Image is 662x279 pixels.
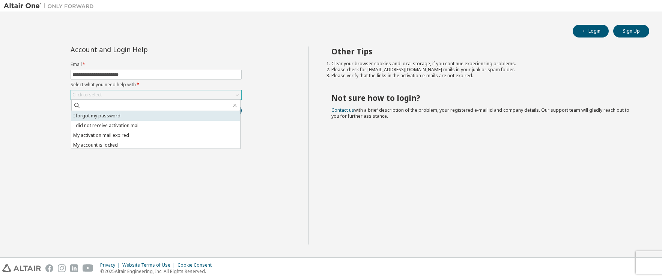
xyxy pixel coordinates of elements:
[70,264,78,272] img: linkedin.svg
[58,264,66,272] img: instagram.svg
[45,264,53,272] img: facebook.svg
[4,2,98,10] img: Altair One
[2,264,41,272] img: altair_logo.svg
[331,107,354,113] a: Contact us
[331,73,636,79] li: Please verify that the links in the activation e-mails are not expired.
[331,67,636,73] li: Please check for [EMAIL_ADDRESS][DOMAIN_NAME] mails in your junk or spam folder.
[331,61,636,67] li: Clear your browser cookies and local storage, if you continue experiencing problems.
[178,262,216,268] div: Cookie Consent
[71,111,240,121] li: I forgot my password
[331,107,629,119] span: with a brief description of the problem, your registered e-mail id and company details. Our suppo...
[71,61,242,67] label: Email
[71,46,208,52] div: Account and Login Help
[573,25,609,37] button: Login
[331,93,636,103] h2: Not sure how to login?
[71,90,241,99] div: Click to select
[613,25,649,37] button: Sign Up
[72,92,102,98] div: Click to select
[100,268,216,274] p: © 2025 Altair Engineering, Inc. All Rights Reserved.
[83,264,93,272] img: youtube.svg
[122,262,178,268] div: Website Terms of Use
[100,262,122,268] div: Privacy
[71,82,242,88] label: Select what you need help with
[331,46,636,56] h2: Other Tips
